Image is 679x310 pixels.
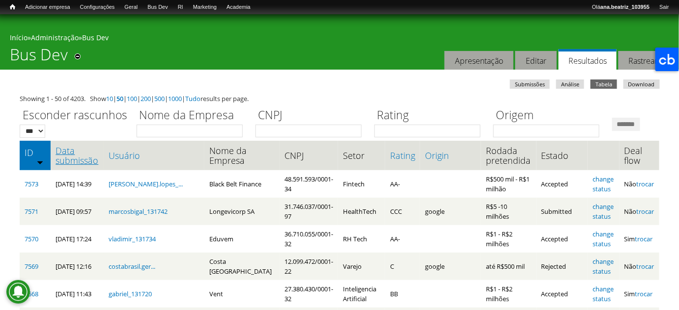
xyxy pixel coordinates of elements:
[106,94,113,103] a: 10
[481,170,537,198] td: R$500 mil - R$1 milhão
[255,107,368,125] label: CNPJ
[280,198,338,225] td: 31.746.037/0001-97
[10,45,68,70] h1: Bus Dev
[556,79,584,89] a: Análise
[620,141,659,170] th: Deal flow
[20,107,130,125] label: Esconder rascunhos
[593,175,614,193] a: change status
[51,198,104,225] td: [DATE] 09:57
[620,198,659,225] td: Não
[593,284,614,303] a: change status
[559,49,617,70] a: Resultados
[109,289,152,298] a: gabriel_131720
[600,4,650,10] strong: ana.beatriz_103955
[637,207,654,216] a: trocar
[280,141,338,170] th: CNPJ
[481,253,537,280] td: até R$500 mil
[204,170,280,198] td: Black Belt Finance
[173,2,188,12] a: RI
[635,234,653,243] a: trocar
[137,107,249,125] label: Nome da Empresa
[25,180,38,188] a: 7573
[481,280,537,308] td: R$1 - R$2 milhões
[141,94,151,103] a: 200
[51,280,104,308] td: [DATE] 11:43
[154,94,165,103] a: 500
[280,253,338,280] td: 12.099.472/0001-22
[109,262,156,271] a: costabrasil.ger...
[37,159,43,165] img: ordem crescente
[623,79,660,89] a: Download
[338,253,385,280] td: Varejo
[593,230,614,248] a: change status
[385,198,420,225] td: CCC
[82,33,109,42] a: Bus Dev
[204,141,280,170] th: Nome da Empresa
[537,141,588,170] th: Estado
[75,2,120,12] a: Configurações
[338,170,385,198] td: Fintech
[390,151,415,160] a: Rating
[31,33,79,42] a: Administração
[185,94,200,103] a: Tudo
[51,225,104,253] td: [DATE] 17:24
[280,225,338,253] td: 36.710.055/0001-32
[385,280,420,308] td: BB
[338,280,385,308] td: Inteligencia Artificial
[481,141,537,170] th: Rodada pretendida
[204,225,280,253] td: Eduvem
[338,225,385,253] td: RH Tech
[481,225,537,253] td: R$1 - R$2 milhões
[25,207,38,216] a: 7571
[280,280,338,308] td: 27.380.430/0001-32
[5,2,20,12] a: Início
[515,51,557,70] a: Editar
[654,2,674,12] a: Sair
[25,289,38,298] a: 7568
[637,262,654,271] a: trocar
[119,2,142,12] a: Geral
[51,170,104,198] td: [DATE] 14:39
[619,51,668,70] a: Rastrear
[280,170,338,198] td: 48.591.593/0001-34
[620,170,659,198] td: Não
[20,2,75,12] a: Adicionar empresa
[385,253,420,280] td: C
[338,141,385,170] th: Setor
[188,2,222,12] a: Marketing
[587,2,654,12] a: Oláana.beatriz_103955
[620,225,659,253] td: Sim
[637,180,654,188] a: trocar
[593,202,614,221] a: change status
[338,198,385,225] td: HealthTech
[109,151,200,160] a: Usuário
[445,51,513,70] a: Apresentação
[620,253,659,280] td: Não
[109,180,183,188] a: [PERSON_NAME].lopes_...
[25,234,38,243] a: 7570
[481,198,537,225] td: R$5 -10 milhões
[10,33,28,42] a: Início
[620,280,659,308] td: Sim
[204,253,280,280] td: Costa [GEOGRAPHIC_DATA]
[116,94,123,103] a: 50
[51,253,104,280] td: [DATE] 12:16
[591,79,617,89] a: Tabela
[20,94,659,103] div: Showing 1 - 50 of 4203. Show | | | | | | results per page.
[25,148,46,157] a: ID
[109,207,168,216] a: marcosbigal_131742
[420,198,481,225] td: google
[593,257,614,276] a: change status
[25,262,38,271] a: 7569
[56,146,99,165] a: Data submissão
[537,198,588,225] td: Submitted
[127,94,137,103] a: 100
[109,234,156,243] a: vladimir_131734
[385,225,420,253] td: AA-
[537,225,588,253] td: Accepted
[385,170,420,198] td: AA-
[537,280,588,308] td: Accepted
[493,107,606,125] label: Origem
[222,2,255,12] a: Academia
[420,253,481,280] td: google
